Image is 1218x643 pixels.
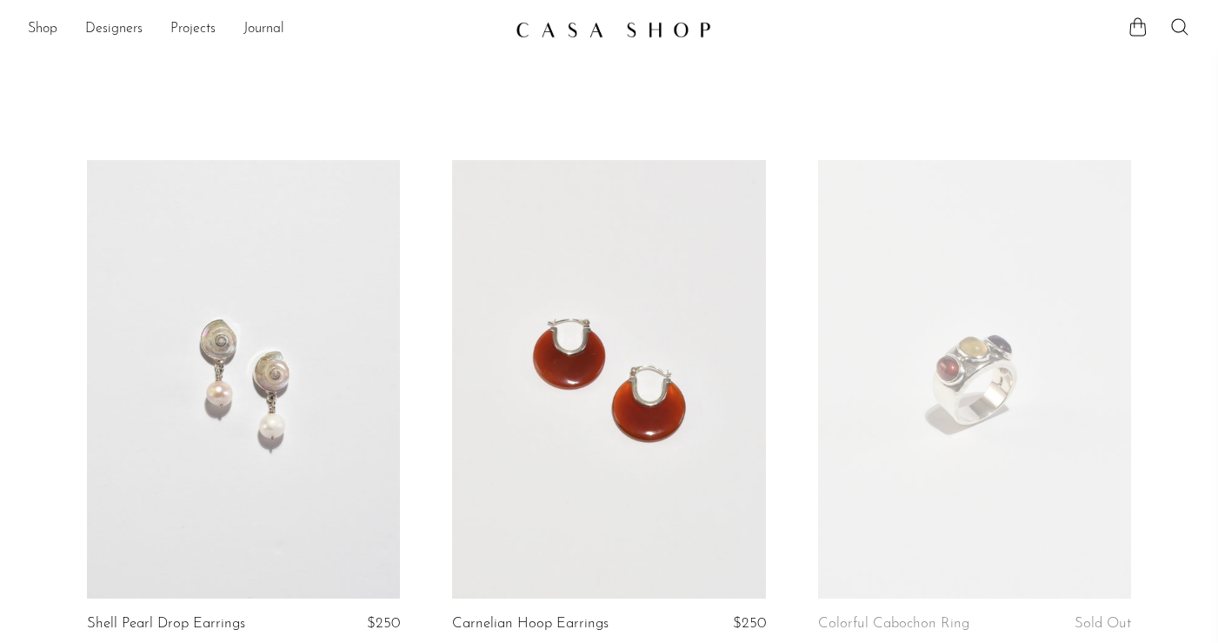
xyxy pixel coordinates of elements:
a: Designers [85,18,143,41]
span: $250 [733,616,766,631]
a: Shell Pearl Drop Earrings [87,616,245,632]
a: Colorful Cabochon Ring [818,616,969,632]
a: Journal [243,18,284,41]
a: Carnelian Hoop Earrings [452,616,609,632]
span: Sold Out [1075,616,1131,631]
ul: NEW HEADER MENU [28,15,502,44]
a: Shop [28,18,57,41]
span: $250 [367,616,400,631]
a: Projects [170,18,216,41]
nav: Desktop navigation [28,15,502,44]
